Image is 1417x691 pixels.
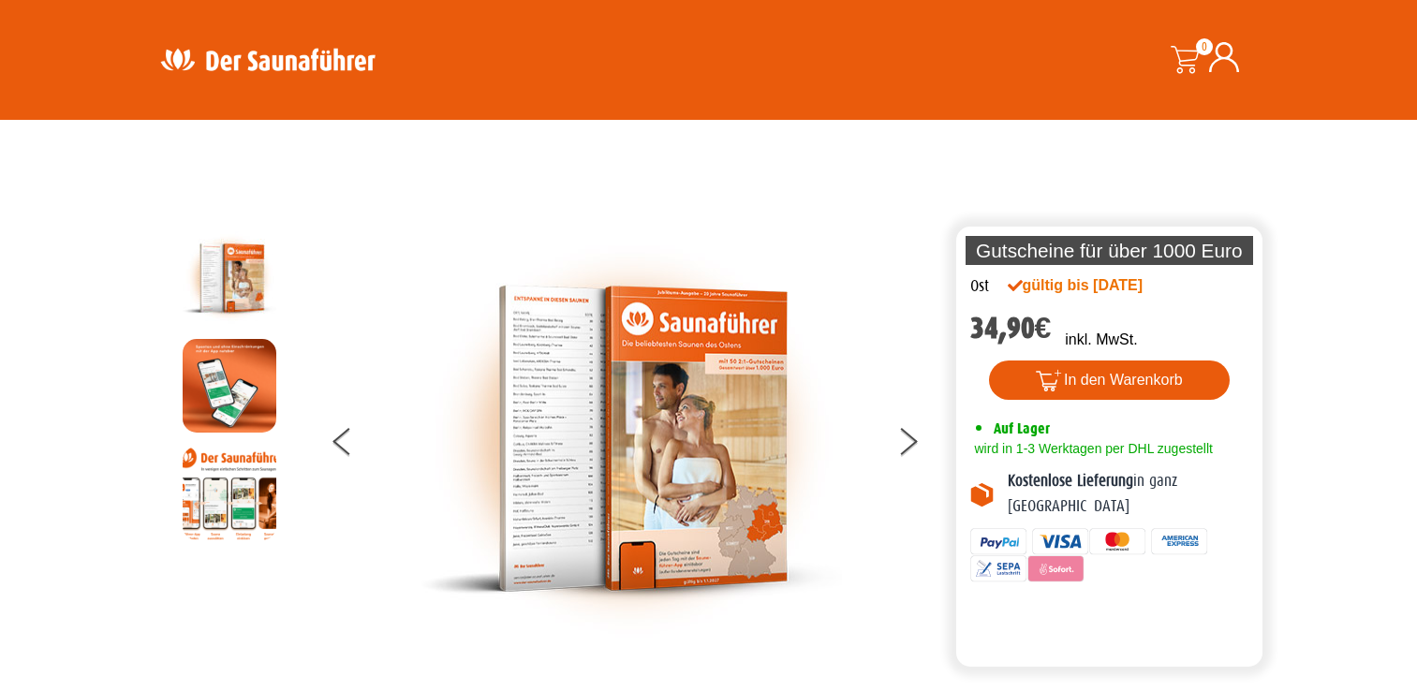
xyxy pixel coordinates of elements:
[1008,469,1249,519] p: in ganz [GEOGRAPHIC_DATA]
[989,360,1230,400] button: In den Warenkorb
[1196,38,1213,55] span: 0
[970,441,1213,456] span: wird in 1-3 Werktagen per DHL zugestellt
[183,231,276,325] img: der-saunafuehrer-2025-ost
[1035,311,1052,345] span: €
[966,236,1254,265] p: Gutscheine für über 1000 Euro
[994,419,1050,437] span: Auf Lager
[1008,472,1133,490] b: Kostenlose Lieferung
[970,311,1052,345] bdi: 34,90
[421,231,842,646] img: der-saunafuehrer-2025-ost
[1008,274,1184,297] div: gültig bis [DATE]
[183,447,276,540] img: Anleitung7tn
[183,339,276,433] img: MOCKUP-iPhone_regional
[970,274,989,299] div: Ost
[1065,329,1137,351] p: inkl. MwSt.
